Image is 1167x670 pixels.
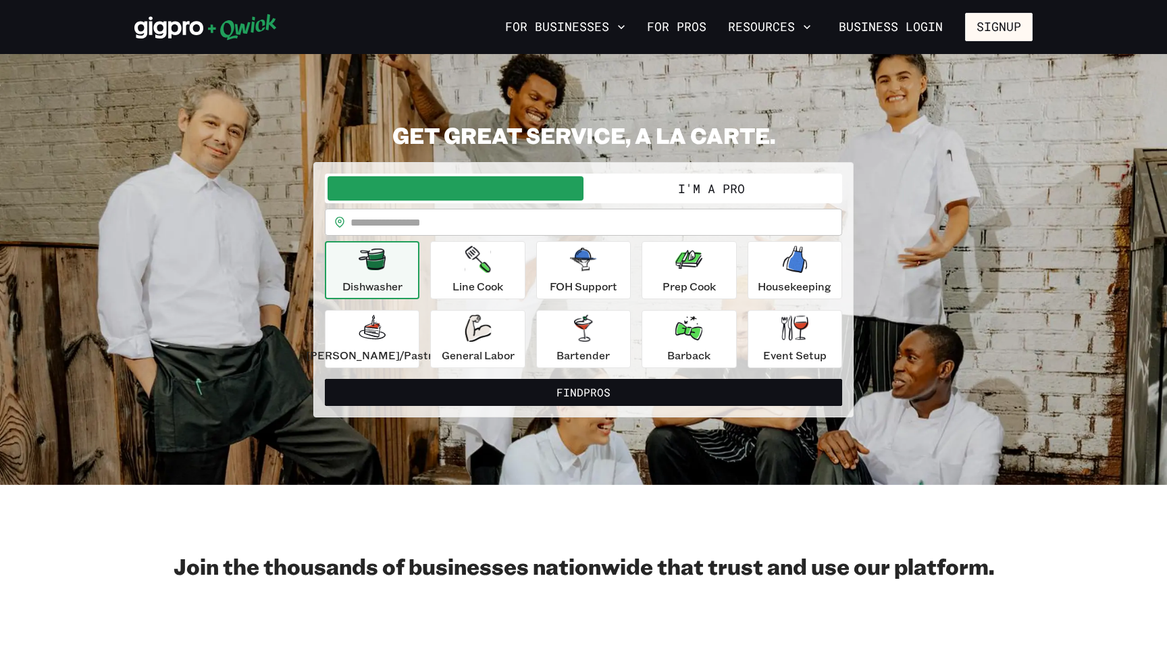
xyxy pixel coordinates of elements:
[536,241,631,299] button: FOH Support
[134,552,1033,579] h2: Join the thousands of businesses nationwide that trust and use our platform.
[642,241,736,299] button: Prep Cook
[325,379,842,406] button: FindPros
[758,278,831,294] p: Housekeeping
[536,310,631,368] button: Bartender
[500,16,631,38] button: For Businesses
[328,176,583,201] button: I'm a Business
[827,13,954,41] a: Business Login
[430,310,525,368] button: General Labor
[583,176,839,201] button: I'm a Pro
[325,310,419,368] button: [PERSON_NAME]/Pastry
[965,13,1033,41] button: Signup
[663,278,716,294] p: Prep Cook
[313,122,854,149] h2: GET GREAT SERVICE, A LA CARTE.
[763,347,827,363] p: Event Setup
[452,278,503,294] p: Line Cook
[642,16,712,38] a: For Pros
[550,278,617,294] p: FOH Support
[342,278,403,294] p: Dishwasher
[667,347,710,363] p: Barback
[325,241,419,299] button: Dishwasher
[430,241,525,299] button: Line Cook
[306,347,438,363] p: [PERSON_NAME]/Pastry
[556,347,610,363] p: Bartender
[642,310,736,368] button: Barback
[748,310,842,368] button: Event Setup
[442,347,515,363] p: General Labor
[723,16,816,38] button: Resources
[748,241,842,299] button: Housekeeping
